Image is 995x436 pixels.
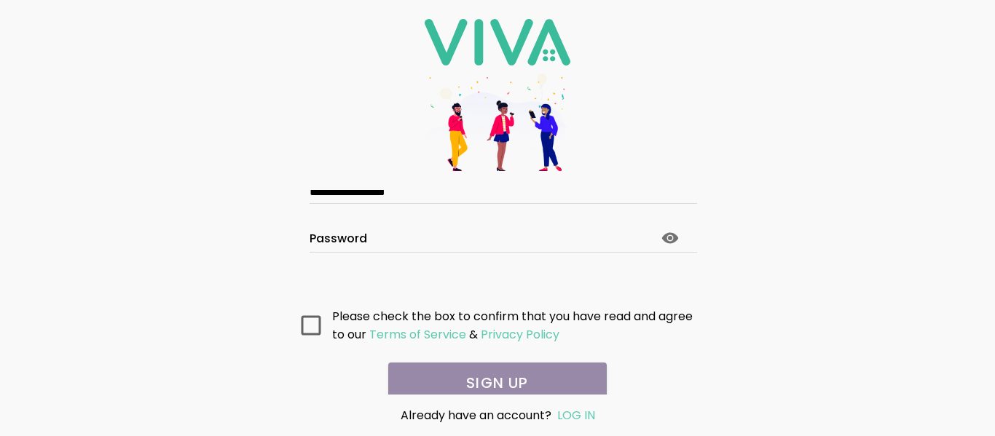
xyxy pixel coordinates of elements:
[557,407,595,424] a: LOG IN
[310,186,685,198] input: Email
[327,406,668,424] div: Already have an account?
[481,326,559,343] ion-text: Privacy Policy
[369,326,466,343] ion-text: Terms of Service
[329,304,701,347] ion-col: Please check the box to confirm that you have read and agree to our &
